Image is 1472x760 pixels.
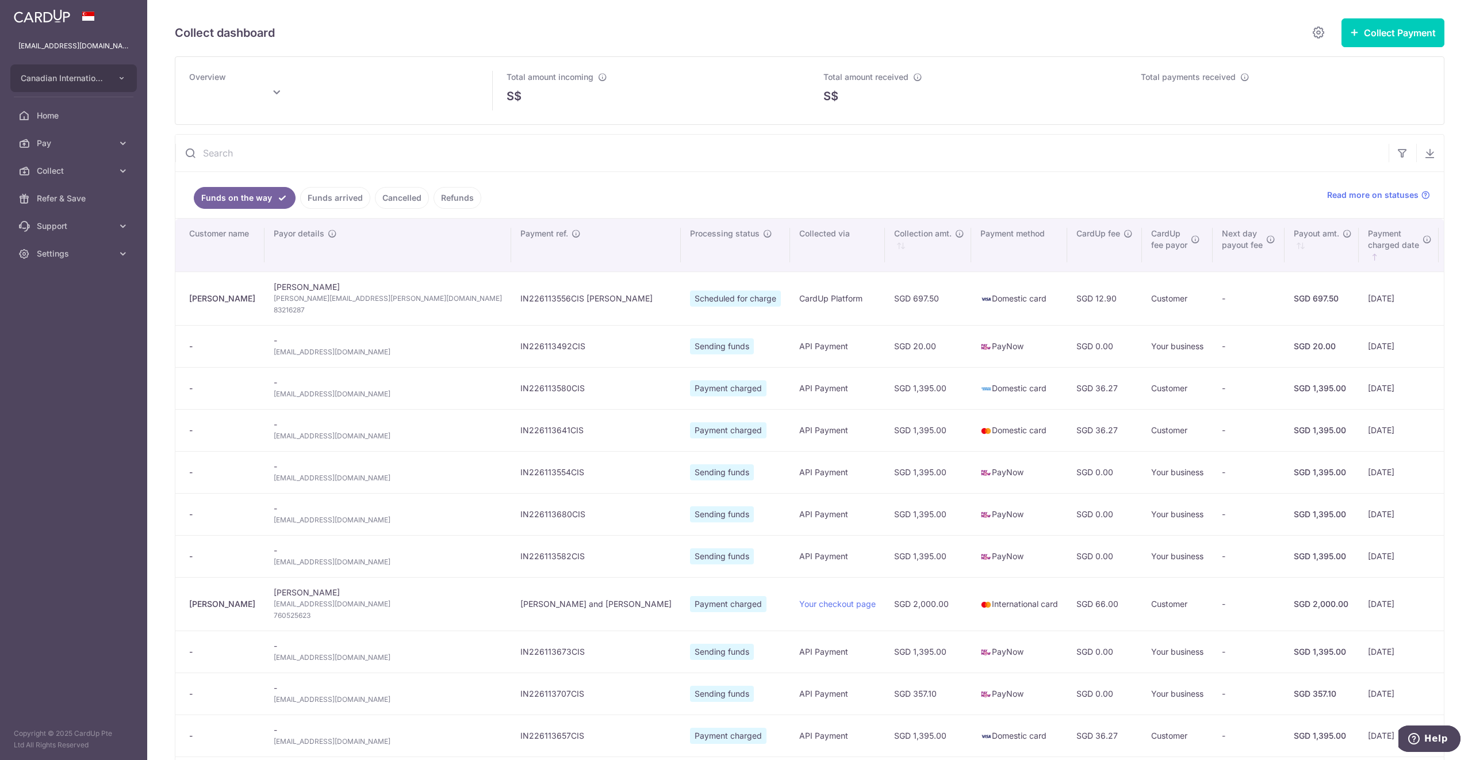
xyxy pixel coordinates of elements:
td: - [264,451,511,493]
span: Payment charged [690,422,766,438]
td: [DATE] [1359,577,1439,631]
td: [PERSON_NAME] and [PERSON_NAME] [511,577,681,631]
th: Paymentcharged date : activate to sort column ascending [1359,219,1439,272]
td: Your business [1142,673,1213,715]
td: SGD 357.10 [885,673,971,715]
span: Pay [37,138,113,149]
td: - [1213,451,1285,493]
td: API Payment [790,673,885,715]
img: paynow-md-4fe65508ce96feda548756c5ee0e473c78d4820b8ea51387c6e4ad89e58a5e61.png [980,341,992,353]
th: CardUpfee payor [1142,219,1213,272]
td: API Payment [790,493,885,535]
img: paynow-md-4fe65508ce96feda548756c5ee0e473c78d4820b8ea51387c6e4ad89e58a5e61.png [980,551,992,563]
div: - [189,688,255,700]
td: SGD 66.00 [1067,577,1142,631]
span: Help [26,8,49,18]
th: Collected via [790,219,885,272]
td: API Payment [790,451,885,493]
img: visa-sm-192604c4577d2d35970c8ed26b86981c2741ebd56154ab54ad91a526f0f24972.png [980,731,992,742]
th: Payor details [264,219,511,272]
td: PayNow [971,325,1067,367]
div: SGD 697.50 [1294,293,1350,304]
td: - [1213,673,1285,715]
td: PayNow [971,451,1067,493]
td: Customer [1142,272,1213,325]
td: Domestic card [971,272,1067,325]
span: [EMAIL_ADDRESS][DOMAIN_NAME] [274,388,502,400]
td: IN226113556CIS [PERSON_NAME] [511,272,681,325]
td: SGD 20.00 [885,325,971,367]
span: Payor details [274,228,324,239]
td: Domestic card [971,367,1067,409]
span: Payment charged [690,596,766,612]
td: Domestic card [971,715,1067,757]
td: - [1213,325,1285,367]
td: SGD 2,000.00 [885,577,971,631]
img: paynow-md-4fe65508ce96feda548756c5ee0e473c78d4820b8ea51387c6e4ad89e58a5e61.png [980,509,992,521]
td: SGD 1,395.00 [885,409,971,451]
h5: Collect dashboard [175,24,275,42]
img: paynow-md-4fe65508ce96feda548756c5ee0e473c78d4820b8ea51387c6e4ad89e58a5e61.png [980,647,992,658]
span: Total amount incoming [507,72,593,82]
td: IN226113554CIS [511,451,681,493]
td: [PERSON_NAME] [264,272,511,325]
td: Customer [1142,409,1213,451]
div: - [189,646,255,658]
td: Your business [1142,631,1213,673]
td: PayNow [971,535,1067,577]
td: IN226113673CIS [511,631,681,673]
img: CardUp [14,9,70,23]
td: Your business [1142,535,1213,577]
td: Your business [1142,325,1213,367]
span: Home [37,110,113,121]
th: Customer name [175,219,264,272]
td: SGD 36.27 [1067,367,1142,409]
span: 760525623 [274,610,502,621]
span: Sending funds [690,338,754,354]
a: Funds arrived [300,187,370,209]
td: Your business [1142,451,1213,493]
th: Payment method [971,219,1067,272]
span: Sending funds [690,644,754,660]
td: - [264,673,511,715]
td: PayNow [971,673,1067,715]
span: Next day payout fee [1222,228,1263,251]
td: - [264,535,511,577]
div: SGD 1,395.00 [1294,551,1350,562]
td: - [1213,272,1285,325]
td: SGD 1,395.00 [885,451,971,493]
td: [DATE] [1359,673,1439,715]
span: [EMAIL_ADDRESS][DOMAIN_NAME] [274,736,502,747]
span: Sending funds [690,686,754,702]
div: SGD 1,395.00 [1294,509,1350,520]
a: Refunds [434,187,481,209]
span: CardUp fee [1076,228,1120,239]
td: SGD 0.00 [1067,535,1142,577]
td: SGD 0.00 [1067,451,1142,493]
span: Total payments received [1141,72,1236,82]
td: SGD 36.27 [1067,409,1142,451]
td: [DATE] [1359,451,1439,493]
span: Sending funds [690,548,754,564]
td: [DATE] [1359,631,1439,673]
td: [DATE] [1359,409,1439,451]
img: visa-sm-192604c4577d2d35970c8ed26b86981c2741ebd56154ab54ad91a526f0f24972.png [980,293,992,305]
td: SGD 0.00 [1067,631,1142,673]
td: - [1213,577,1285,631]
td: - [264,409,511,451]
div: - [189,383,255,394]
a: Your checkout page [799,599,876,609]
td: Customer [1142,367,1213,409]
div: SGD 1,395.00 [1294,646,1350,658]
td: Customer [1142,577,1213,631]
td: API Payment [790,409,885,451]
td: - [264,493,511,535]
td: SGD 1,395.00 [885,367,971,409]
span: S$ [823,87,838,105]
th: CardUp fee [1067,219,1142,272]
img: mastercard-sm-87a3fd1e0bddd137fecb07648320f44c262e2538e7db6024463105ddbc961eb2.png [980,599,992,610]
div: - [189,730,255,742]
td: SGD 1,395.00 [885,631,971,673]
td: - [1213,631,1285,673]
